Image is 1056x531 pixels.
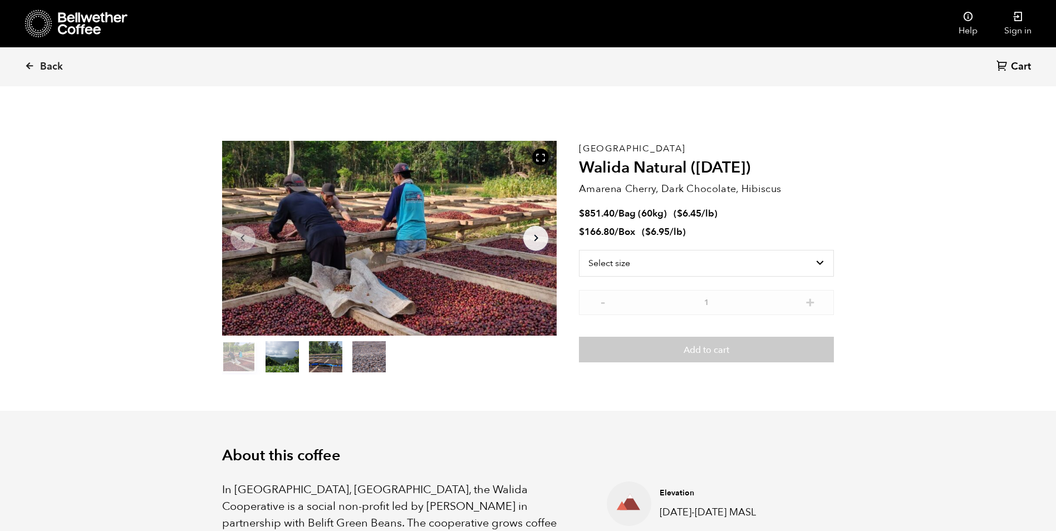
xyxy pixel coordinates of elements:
span: / [615,207,618,220]
span: ( ) [674,207,718,220]
span: / [615,225,618,238]
span: Back [40,60,63,73]
h4: Elevation [660,488,777,499]
button: - [596,296,610,307]
bdi: 6.95 [645,225,670,238]
p: [DATE]-[DATE] MASL [660,505,777,520]
span: $ [677,207,682,220]
span: Cart [1011,60,1031,73]
bdi: 6.45 [677,207,701,220]
span: /lb [670,225,682,238]
span: $ [645,225,651,238]
bdi: 166.80 [579,225,615,238]
button: Add to cart [579,337,834,362]
h2: Walida Natural ([DATE]) [579,159,834,178]
span: ( ) [642,225,686,238]
h2: About this coffee [222,447,834,465]
span: /lb [701,207,714,220]
span: $ [579,207,585,220]
bdi: 851.40 [579,207,615,220]
span: Box [618,225,635,238]
p: Amarena Cherry, Dark Chocolate, Hibiscus [579,181,834,196]
a: Cart [996,60,1034,75]
span: Bag (60kg) [618,207,667,220]
span: $ [579,225,585,238]
button: + [803,296,817,307]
